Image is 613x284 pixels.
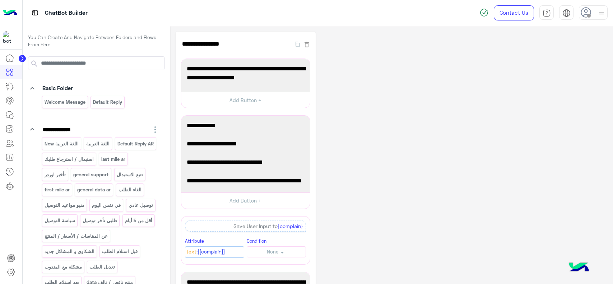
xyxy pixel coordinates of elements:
img: spinner [480,8,488,17]
p: ChatBot Builder [45,8,88,18]
p: سياسة التوصيل [44,217,75,225]
img: tab [31,8,40,17]
p: تعديل الطلب [89,263,116,271]
p: اللغة العربية New [44,140,79,148]
p: مشكلة مع المندوب [44,263,82,271]
p: طلبي تأخر توصيل [82,217,118,225]
small: Attribute [185,238,204,244]
p: تأخير اوردر [44,171,66,179]
button: Add Button + [181,92,310,108]
p: توصيل عادي [128,201,153,209]
button: None [247,246,306,257]
p: general support [73,171,110,179]
button: Delete Flow [303,40,310,48]
span: We’re sorry for the mix-up. Let’s fix this for you as quickly as possible. 🙏 [187,64,305,83]
p: الغاء الطلب [118,186,142,194]
a: tab [539,5,554,20]
i: keyboard_arrow_down [28,125,37,134]
a: Contact Us [494,5,534,20]
button: Duplicate Flow [291,40,303,48]
p: اللغة العربية [86,140,110,148]
button: Add Button + [181,192,310,209]
p: last mile ar [101,155,126,163]
p: general data ar [77,186,111,194]
p: عن المقاسات / الأسعار / المنتج [44,232,108,240]
span: None [267,249,279,255]
img: tab [562,9,571,17]
img: 317874714732967 [3,31,16,44]
span: :{{complain}} [196,248,225,256]
p: قبل استلام الطلب [102,247,138,256]
img: Logo [3,5,17,20]
img: hulul-logo.png [566,255,591,280]
img: profile [597,9,606,18]
p: Default reply [93,98,123,106]
span: 3- A photo showing the received item (if possible) 📷 [187,176,305,195]
p: في نفس اليوم [92,201,121,209]
p: Welcome Message [44,98,86,106]
span: 2- A short description of the issue [187,158,305,167]
p: Default Reply AR [117,140,154,148]
span: 1- Your order number 📄 [187,139,305,149]
p: تتبع الاستبدال [116,171,143,179]
span: Please share: [187,121,305,130]
small: Condition [247,238,266,244]
p: منيو مواعيد التوصيل [44,201,85,209]
img: tab [543,9,551,17]
span: Basic Folder [42,85,73,91]
span: Text [186,248,196,256]
p: أقل من 5 أيام [124,217,153,225]
i: keyboard_arrow_down [28,84,37,93]
p: first mile ar [44,186,70,194]
p: الشكاوى و المشاكل جديد [44,247,95,256]
p: استبدال / استرجاع طلبك [44,155,94,163]
span: {complain} [278,223,303,229]
div: Save User Input to [185,220,306,232]
p: You Can Create And Navigate Between Folders and Flows From Here [28,34,165,48]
